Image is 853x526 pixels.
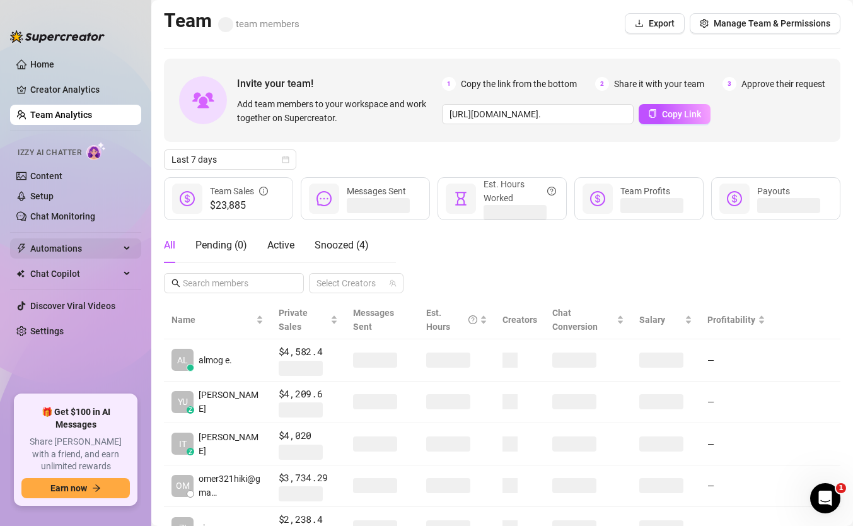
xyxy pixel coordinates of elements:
[30,110,92,120] a: Team Analytics
[18,147,81,159] span: Izzy AI Chatter
[700,19,709,28] span: setting
[86,142,106,160] img: AI Chatter
[461,77,577,91] span: Copy the link from the bottom
[259,184,268,198] span: info-circle
[279,470,338,486] span: $3,734.29
[648,109,657,118] span: copy
[727,191,742,206] span: dollar-circle
[267,239,294,251] span: Active
[741,77,825,91] span: Approve their request
[625,13,685,33] button: Export
[347,186,406,196] span: Messages Sent
[810,483,840,513] iframe: Intercom live chat
[389,279,397,287] span: team
[164,9,299,33] h2: Team
[614,77,704,91] span: Share it with your team
[620,186,670,196] span: Team Profits
[187,448,194,455] div: z
[199,430,264,458] span: [PERSON_NAME]
[595,77,609,91] span: 2
[92,484,101,493] span: arrow-right
[662,109,701,119] span: Copy Link
[30,59,54,69] a: Home
[279,387,338,402] span: $4,209.6
[426,306,477,334] div: Est. Hours
[30,211,95,221] a: Chat Monitoring
[453,191,468,206] span: hourglass
[315,239,369,251] span: Snoozed ( 4 )
[836,483,846,493] span: 1
[21,436,130,473] span: Share [PERSON_NAME] with a friend, and earn unlimited rewards
[195,238,247,253] div: Pending ( 0 )
[164,238,175,253] div: All
[199,353,232,367] span: almog e.
[164,301,271,339] th: Name
[442,77,456,91] span: 1
[700,465,773,508] td: —
[178,395,188,409] span: YU
[279,308,308,332] span: Private Sales
[495,301,545,339] th: Creators
[279,428,338,443] span: $4,020
[707,315,755,325] span: Profitability
[700,423,773,465] td: —
[177,353,188,367] span: AL
[16,269,25,278] img: Chat Copilot
[171,313,253,327] span: Name
[10,30,105,43] img: logo-BBDzfeDw.svg
[210,184,268,198] div: Team Sales
[552,308,598,332] span: Chat Conversion
[180,191,195,206] span: dollar-circle
[171,279,180,288] span: search
[353,308,394,332] span: Messages Sent
[468,306,477,334] span: question-circle
[30,238,120,259] span: Automations
[21,478,130,498] button: Earn nowarrow-right
[722,77,736,91] span: 3
[282,156,289,163] span: calendar
[30,79,131,100] a: Creator Analytics
[547,177,556,205] span: question-circle
[16,243,26,254] span: thunderbolt
[279,344,338,359] span: $4,582.4
[757,186,790,196] span: Payouts
[30,191,54,201] a: Setup
[199,388,264,416] span: [PERSON_NAME]
[210,198,268,213] span: $23,885
[639,315,665,325] span: Salary
[649,18,675,28] span: Export
[30,301,115,311] a: Discover Viral Videos
[714,18,830,28] span: Manage Team & Permissions
[237,76,442,91] span: Invite your team!
[590,191,605,206] span: dollar-circle
[187,406,194,414] div: z
[30,171,62,181] a: Content
[690,13,840,33] button: Manage Team & Permissions
[30,326,64,336] a: Settings
[635,19,644,28] span: download
[179,437,187,451] span: IT
[700,339,773,382] td: —
[316,191,332,206] span: message
[171,150,289,169] span: Last 7 days
[199,472,264,500] span: omer321hiki@gma…
[218,18,299,30] span: team members
[21,406,130,431] span: 🎁 Get $100 in AI Messages
[237,97,437,125] span: Add team members to your workspace and work together on Supercreator.
[639,104,711,124] button: Copy Link
[50,483,87,493] span: Earn now
[30,264,120,284] span: Chat Copilot
[176,479,190,493] span: OM
[484,177,556,205] div: Est. Hours Worked
[700,382,773,424] td: —
[183,276,286,290] input: Search members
